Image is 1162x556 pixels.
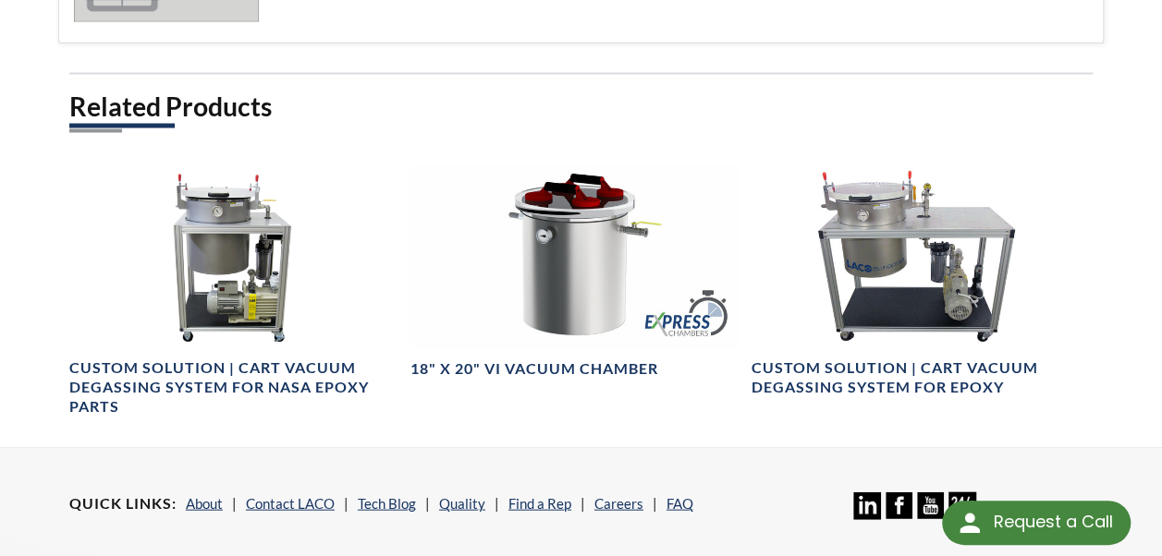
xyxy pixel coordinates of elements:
h4: Quick Links [69,494,177,514]
a: Tech Blog [358,495,416,512]
a: About [186,495,223,512]
a: Cart Vacuum Degassing System for EpoxyCustom Solution | Cart Vacuum Degassing System for Epoxy [752,164,1082,398]
h4: Custom Solution | Cart Vacuum Degassing System for Epoxy [752,358,1082,397]
div: Request a Call [942,501,1131,545]
h4: 18" X 20" VI Vacuum Chamber [410,359,658,379]
a: Quality [439,495,485,512]
a: LVC1820-3111-VI Aluminum Express Chamber with Suction Cup Lid Handles, front angled view18" X 20"... [410,164,740,380]
h2: Related Products [69,90,1093,124]
div: Request a Call [993,501,1112,543]
a: Find a Rep [508,495,571,512]
a: FAQ [667,495,693,512]
h4: Custom Solution | Cart Vacuum Degassing System for NASA Epoxy Parts [69,358,399,416]
a: Contact LACO [246,495,335,512]
img: round button [955,508,985,538]
a: Vacuum Degassing System for NASA Epoxy Parts, front viewCustom Solution | Cart Vacuum Degassing S... [69,164,399,417]
a: Careers [594,495,643,512]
